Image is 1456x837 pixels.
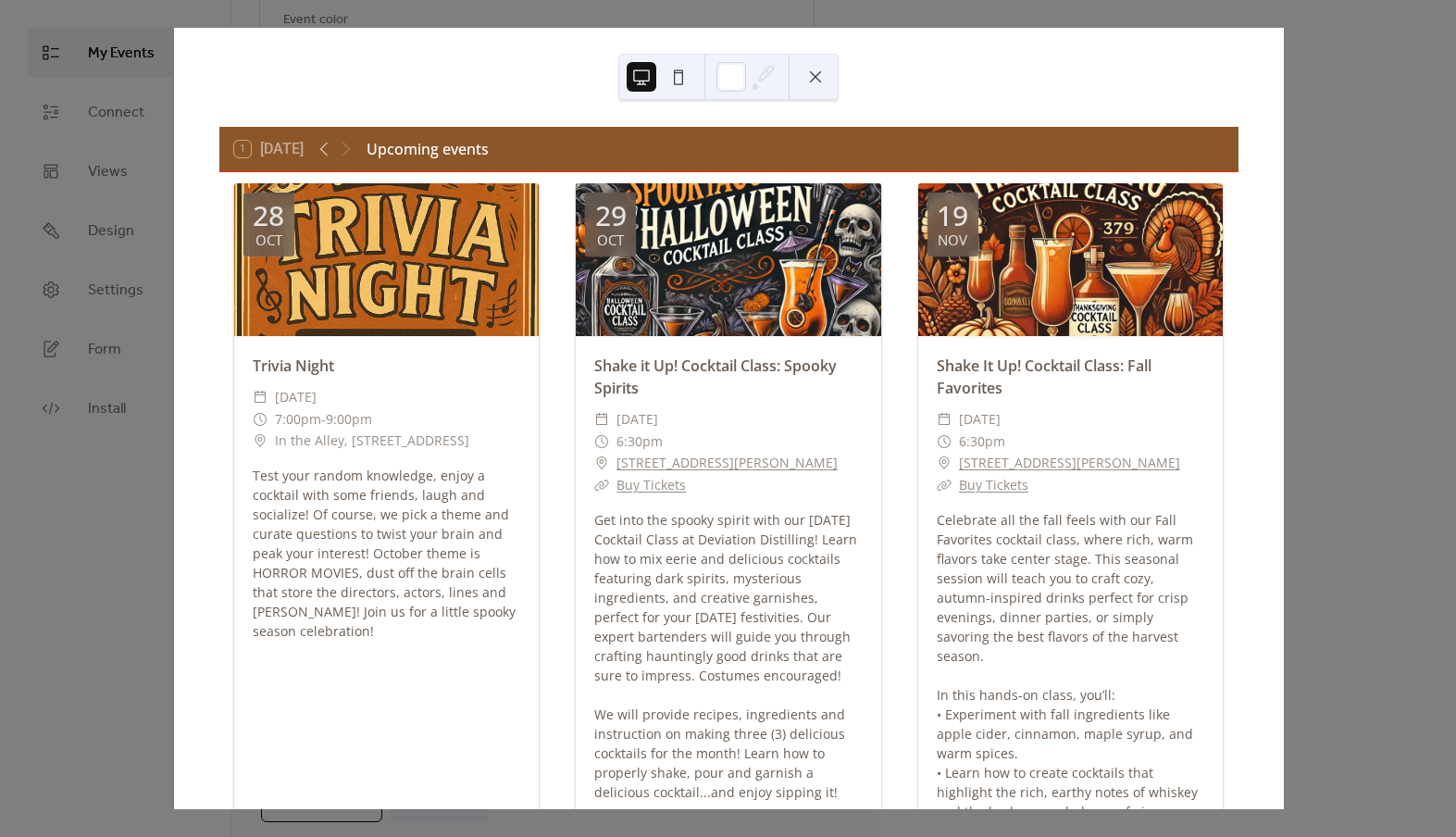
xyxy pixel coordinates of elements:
[594,474,609,496] div: ​
[937,356,1151,398] a: Shake It Up! Cocktail Class: Fall Favorites
[616,476,686,493] a: Buy Tickets
[275,430,469,452] span: In the Alley, [STREET_ADDRESS]
[576,510,881,802] div: Get into the spooky spirit with our [DATE] Cocktail Class at Deviation Distilling! Learn how to m...
[594,431,609,453] div: ​
[937,452,952,474] div: ​
[597,233,624,247] div: Oct
[959,431,1005,453] span: 6:30pm
[594,356,837,398] a: Shake it Up! Cocktail Class: Spooky Spirits
[616,431,663,453] span: 6:30pm
[253,386,268,408] div: ​
[255,233,282,247] div: Oct
[595,202,627,230] div: 29
[959,476,1028,493] a: Buy Tickets
[234,355,540,377] div: Trivia Night
[594,408,609,431] div: ​
[253,430,268,452] div: ​
[959,408,1001,431] span: [DATE]
[616,452,838,474] a: [STREET_ADDRESS][PERSON_NAME]
[937,474,952,496] div: ​
[253,408,268,431] div: ​
[616,408,658,431] span: [DATE]
[937,431,952,453] div: ​
[367,138,489,160] div: Upcoming events
[253,202,284,230] div: 28
[326,408,372,431] span: 9:00pm
[938,233,967,247] div: Nov
[937,408,952,431] div: ​
[234,466,540,641] div: Test your random knowledge, enjoy a cocktail with some friends, laugh and socialize! Of course, w...
[321,408,326,431] span: -
[937,202,968,230] div: 19
[275,408,321,431] span: 7:00pm
[275,386,317,408] span: [DATE]
[959,452,1180,474] a: [STREET_ADDRESS][PERSON_NAME]
[594,452,609,474] div: ​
